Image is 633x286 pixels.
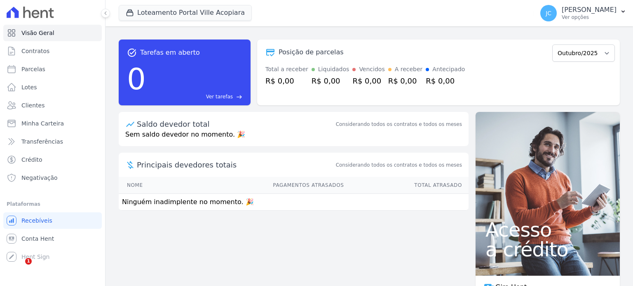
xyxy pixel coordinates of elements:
p: Sem saldo devedor no momento. 🎉 [119,130,469,146]
div: R$ 0,00 [312,75,349,86]
a: Clientes [3,97,102,114]
p: Ver opções [562,14,617,21]
button: Loteamento Portal Ville Acopiara [119,5,252,21]
div: Total a receber [265,65,308,74]
div: Plataformas [7,199,98,209]
div: R$ 0,00 [426,75,465,86]
span: Contratos [21,47,49,55]
span: Clientes [21,101,45,109]
a: Contratos [3,43,102,59]
div: Vencidos [359,65,384,74]
a: Crédito [3,151,102,168]
a: Ver tarefas east [149,93,242,100]
th: Pagamentos Atrasados [181,177,345,194]
p: [PERSON_NAME] [562,6,617,14]
span: Considerando todos os contratos e todos os meses [336,161,462,169]
div: Posição de parcelas [279,47,344,57]
a: Lotes [3,79,102,95]
div: 0 [127,58,146,100]
div: Considerando todos os contratos e todos os meses [336,121,462,128]
a: Transferências [3,133,102,150]
a: Parcelas [3,61,102,77]
span: Negativação [21,174,58,182]
a: Visão Geral [3,25,102,41]
span: 1 [25,258,32,265]
div: R$ 0,00 [352,75,384,86]
a: Recebíveis [3,212,102,229]
span: JC [546,10,551,16]
span: Visão Geral [21,29,54,37]
span: a crédito [485,239,610,259]
span: Acesso [485,220,610,239]
span: Ver tarefas [206,93,233,100]
a: Negativação [3,170,102,186]
iframe: Intercom live chat [8,258,28,278]
div: R$ 0,00 [265,75,308,86]
div: Liquidados [318,65,349,74]
div: Saldo devedor total [137,119,334,130]
th: Total Atrasado [344,177,469,194]
span: Parcelas [21,65,45,73]
span: Minha Carteira [21,119,64,128]
div: Antecipado [432,65,465,74]
span: Crédito [21,156,42,164]
a: Minha Carteira [3,115,102,132]
th: Nome [119,177,181,194]
div: A receber [395,65,423,74]
a: Conta Hent [3,230,102,247]
span: Recebíveis [21,216,52,225]
span: Principais devedores totais [137,159,334,170]
button: JC [PERSON_NAME] Ver opções [534,2,633,25]
span: task_alt [127,48,137,58]
span: Conta Hent [21,235,54,243]
span: Tarefas em aberto [140,48,200,58]
span: Transferências [21,137,63,146]
div: R$ 0,00 [388,75,423,86]
span: Lotes [21,83,37,91]
td: Ninguém inadimplente no momento. 🎉 [119,194,469,211]
span: east [236,94,242,100]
